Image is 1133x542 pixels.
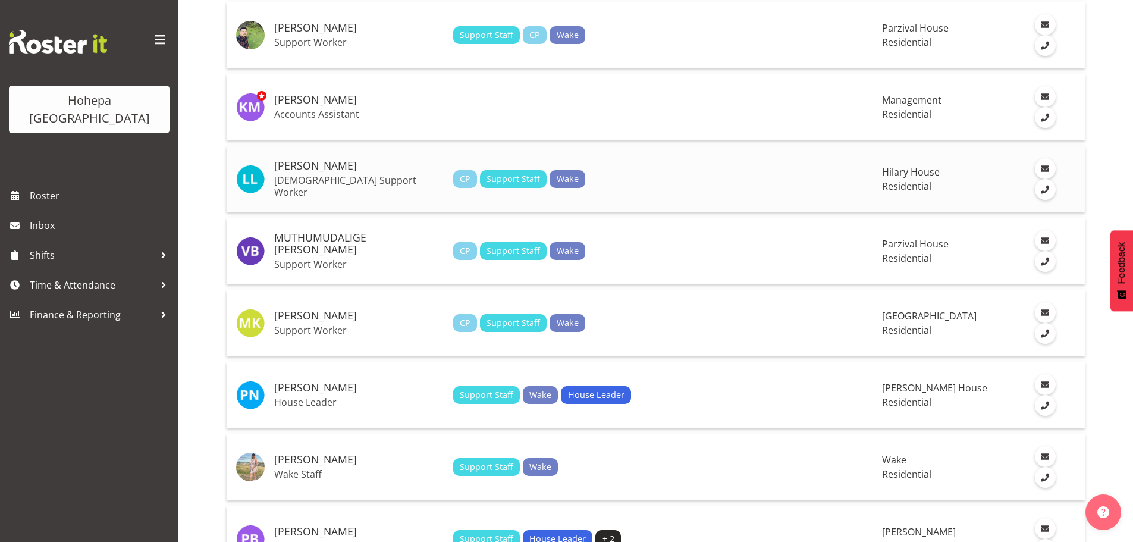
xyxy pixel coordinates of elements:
[882,237,949,250] span: Parzival House
[236,93,265,121] img: kelly-morgan6119.jpg
[1035,158,1056,179] a: Email Employee
[1035,230,1056,251] a: Email Employee
[557,173,579,186] span: Wake
[30,306,155,324] span: Finance & Reporting
[236,237,265,265] img: vinudya-buddhini11264.jpg
[236,381,265,409] img: priyenka-narayan10428.jpg
[1035,374,1056,395] a: Email Employee
[1035,14,1056,35] a: Email Employee
[1035,395,1056,416] a: Call Employee
[30,187,172,205] span: Roster
[882,108,931,121] span: Residential
[30,276,155,294] span: Time & Attendance
[460,29,513,42] span: Support Staff
[274,258,444,270] p: Support Worker
[882,396,931,409] span: Residential
[882,252,931,265] span: Residential
[1035,179,1056,200] a: Call Employee
[1110,230,1133,311] button: Feedback - Show survey
[882,180,931,193] span: Residential
[882,21,949,35] span: Parzival House
[460,173,470,186] span: CP
[1116,242,1127,284] span: Feedback
[274,468,444,480] p: Wake Staff
[21,92,158,127] div: Hohepa [GEOGRAPHIC_DATA]
[1035,446,1056,467] a: Email Employee
[274,22,444,34] h5: [PERSON_NAME]
[274,94,444,106] h5: [PERSON_NAME]
[274,454,444,466] h5: [PERSON_NAME]
[1035,107,1056,128] a: Call Employee
[274,382,444,394] h5: [PERSON_NAME]
[274,232,444,256] h5: MUTHUMUDALIGE [PERSON_NAME]
[557,317,579,330] span: Wake
[882,309,977,322] span: [GEOGRAPHIC_DATA]
[487,317,540,330] span: Support Staff
[529,29,540,42] span: CP
[274,310,444,322] h5: [PERSON_NAME]
[274,324,444,336] p: Support Worker
[274,174,444,198] p: [DEMOGRAPHIC_DATA] Support Worker
[274,36,444,48] p: Support Worker
[236,21,265,49] img: prinson-meladathf29f08f66eac9450abac0e4f191b3143.png
[30,246,155,264] span: Shifts
[882,93,941,106] span: Management
[274,108,444,120] p: Accounts Assistant
[487,245,540,258] span: Support Staff
[1035,518,1056,539] a: Email Employee
[882,324,931,337] span: Residential
[274,160,444,172] h5: [PERSON_NAME]
[882,525,956,538] span: [PERSON_NAME]
[1035,323,1056,344] a: Call Employee
[460,245,470,258] span: CP
[236,453,265,481] img: sunita-paliwal6c3a3bcb8be290ce274d37c74c4be5cc.png
[1035,35,1056,56] a: Call Employee
[1035,467,1056,488] a: Call Employee
[1097,506,1109,518] img: help-xxl-2.png
[487,173,540,186] span: Support Staff
[882,36,931,49] span: Residential
[882,381,987,394] span: [PERSON_NAME] House
[274,526,444,538] h5: [PERSON_NAME]
[882,165,940,178] span: Hilary House
[529,389,551,402] span: Wake
[460,317,470,330] span: CP
[568,389,624,402] span: House Leader
[882,453,906,466] span: Wake
[274,396,444,408] p: House Leader
[460,460,513,474] span: Support Staff
[30,217,172,234] span: Inbox
[557,245,579,258] span: Wake
[882,468,931,481] span: Residential
[1035,251,1056,272] a: Call Employee
[236,309,265,337] img: mwandamila-karyn-mitchelle11268.jpg
[1035,86,1056,107] a: Email Employee
[236,165,265,193] img: lina-lina11899.jpg
[529,460,551,474] span: Wake
[460,389,513,402] span: Support Staff
[9,30,107,54] img: Rosterit website logo
[1035,302,1056,323] a: Email Employee
[557,29,579,42] span: Wake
